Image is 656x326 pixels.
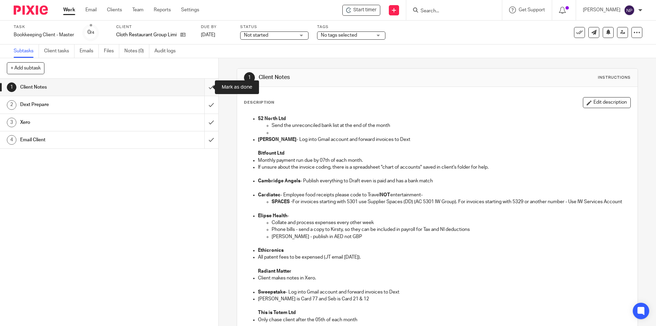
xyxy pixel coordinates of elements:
span: No tags selected [321,33,357,38]
a: Clients [107,6,122,13]
small: /4 [91,31,94,35]
a: Work [63,6,75,13]
span: Start timer [353,6,377,14]
strong: NOT [380,193,390,197]
div: 4 [7,135,16,145]
p: Collate and process expenses every other week [272,219,630,226]
strong: Elipse Health [258,213,287,218]
h1: Xero [20,117,138,128]
label: Status [240,24,309,30]
strong: Cardiatec [258,193,281,197]
p: - Log into Gmail account and forward invoices to Dext [258,136,630,143]
label: Tags [317,24,385,30]
h1: Client Notes [20,82,138,92]
strong: Radiant Matter [258,269,291,274]
img: svg%3E [624,5,635,16]
p: Cloth Restaurant Group Limited [116,31,177,38]
div: 0 [87,28,94,36]
a: Team [132,6,143,13]
div: Bookkeeping Client - Master [14,31,74,38]
a: Subtasks [14,44,39,58]
h1: Client Notes [259,74,452,81]
strong: This is Totem Ltd [258,310,296,315]
p: Send the unreconciled bank list at the end of the month [272,122,630,129]
strong: Sweepstake [258,290,286,295]
p: [PERSON_NAME] [583,6,620,13]
p: All patent fees to be expensed (JT email [DATE]). [258,254,630,261]
strong: Cambridge Angels [258,179,300,183]
strong: 52 North Ltd [258,116,286,121]
div: 3 [7,118,16,127]
a: Settings [181,6,199,13]
span: Get Support [519,8,545,12]
a: Audit logs [154,44,181,58]
span: [DATE] [201,32,215,37]
span: Not started [244,33,268,38]
p: Monthly payment run due by 07th of each month. [258,157,630,164]
p: Description [244,100,274,105]
button: + Add subtask [7,62,44,74]
div: 1 [244,72,255,83]
div: 1 [7,82,16,92]
img: Pixie [14,5,48,15]
div: Cloth Restaurant Group Limited - Bookkeeping Client - Master [342,5,380,16]
p: Only chase client after the 05th of each month [258,316,630,323]
p: Client makes notes in Xero. [258,275,630,282]
label: Task [14,24,74,30]
a: Files [104,44,119,58]
label: Due by [201,24,232,30]
h1: Dext Prepare [20,100,138,110]
p: If unsure about the invoice coding, there is a spreadsheet "chart of accounts" saved in client's ... [258,164,630,171]
strong: Ethicronics [258,248,284,253]
a: Reports [154,6,171,13]
p: [PERSON_NAME] is Card 77 and Seb is Card 21 & 12 [258,296,630,302]
button: Edit description [583,97,631,108]
p: - Publish everything to Draft even is paid and has a bank match [258,178,630,184]
a: Email [85,6,97,13]
a: Emails [80,44,99,58]
a: Notes (0) [124,44,149,58]
p: Phone bills - send a copy to Kirsty, so they can be included in payroll for Tax and NI deductions [272,226,630,233]
strong: [PERSON_NAME] [258,137,297,142]
strong: SPACES - [272,199,292,204]
div: 2 [7,100,16,110]
p: - Employee food receipts please code to Travel entertainment- [258,192,630,198]
p: - [258,212,630,219]
div: Instructions [598,75,631,80]
strong: Bitfount Ltd [258,151,285,156]
label: Client [116,24,192,30]
h1: Email Client [20,135,138,145]
a: Client tasks [44,44,74,58]
p: [PERSON_NAME] - publish in AED not GBP [272,233,630,240]
input: Search [420,8,481,14]
p: For invoices starting with 5301 use Supplier Spaces (DD) (AC 5301 IW Group). For invoices startin... [272,198,630,205]
p: - Log into Gmail account and forward invoices to Dext [258,289,630,296]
